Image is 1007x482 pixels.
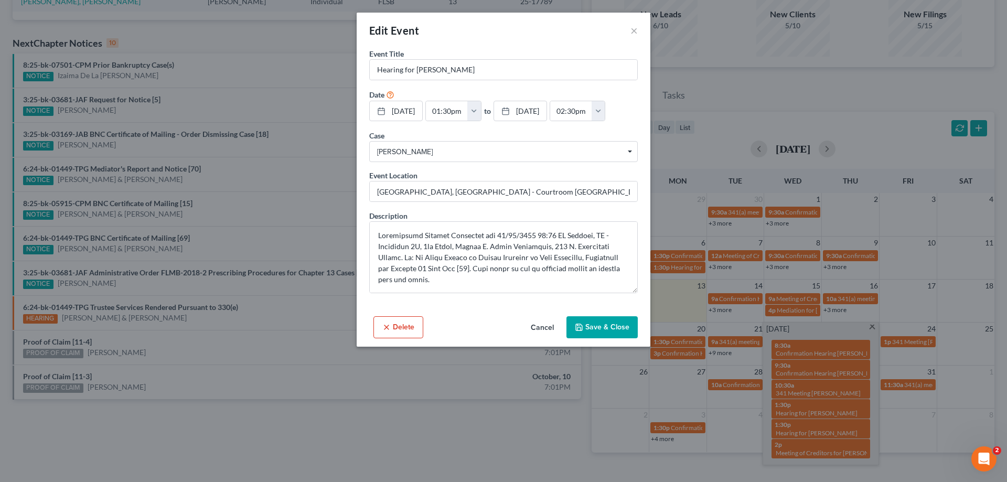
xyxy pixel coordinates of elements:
span: [PERSON_NAME] [377,146,630,157]
a: [DATE] [494,101,547,121]
input: -- : -- [426,101,468,121]
input: -- : -- [550,101,592,121]
a: [DATE] [370,101,422,121]
input: Enter location... [370,181,637,201]
span: Edit Event [369,24,419,37]
iframe: Intercom live chat [971,446,997,472]
label: Case [369,130,384,141]
button: Save & Close [566,316,638,338]
button: × [630,24,638,37]
label: Event Location [369,170,417,181]
button: Delete [373,316,423,338]
span: Event Title [369,49,404,58]
label: to [484,105,491,116]
span: 2 [993,446,1001,455]
label: Description [369,210,408,221]
input: Enter event name... [370,60,637,80]
label: Date [369,89,384,100]
span: Select box activate [369,141,638,162]
button: Cancel [522,317,562,338]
